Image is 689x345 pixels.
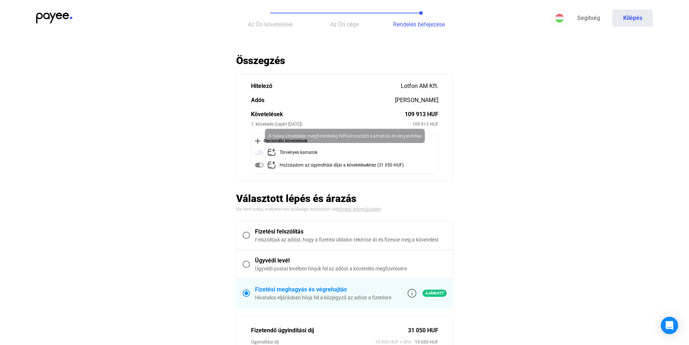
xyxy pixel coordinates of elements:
span: Rendelés befejezése [393,21,445,28]
div: Fizetendő ügyindítási díj [251,326,408,335]
div: Ügyvédi postai levélben hívjuk fel az adóst a követelés megfizetésére [255,265,447,272]
h2: Összegzés [236,54,453,67]
h2: Választott lépés és árazás [236,192,453,205]
span: Ha nem tudja, melyikre van szüksége, kattintson ide [236,207,337,212]
button: HU [551,9,568,27]
div: A teljes követelés megfizetéséig felhalmozódó kamatok érvényesítése [264,129,426,143]
div: Követelések [251,110,405,119]
span: Az Ön cége [330,21,359,28]
div: Fizetési felszólítás [255,227,447,236]
img: toggle-off [255,148,264,157]
div: Hozzáadom az ügyindítási díjat a követelésekhez (31 050 HUF) [280,161,404,170]
div: 109 913 HUF [405,110,438,119]
div: 109 913 HUF [412,121,438,128]
div: Törvényes kamatok [280,148,318,157]
a: Segítség [568,9,609,27]
img: toggle-on-disabled [255,161,264,169]
span: Az Ön követelései [248,21,293,28]
div: Open Intercom Messenger [661,317,678,334]
div: Ügyvédi levél [255,256,447,265]
span: Ajánlott [422,290,447,297]
img: info-grey-outline [408,289,416,298]
img: HU [555,14,564,22]
div: Felszólítjuk az adóst, hogy a fizetési oldalon tekintse át és fizesse meg a követelést [255,236,447,243]
div: Lotfon AM Kft. [401,82,438,91]
div: [PERSON_NAME] [395,96,438,105]
img: add-claim [267,161,276,169]
div: Hitelező [251,82,401,91]
div: 1. követelés (Lejárt [DATE]) [251,121,412,128]
button: Kilépés [612,9,653,27]
div: Opcionális követelések [255,137,434,144]
img: payee-logo [36,13,72,24]
a: info-grey-outlineAjánlott [408,289,447,298]
div: Fizetési meghagyás és végrehajtás [255,285,391,294]
a: bővebb információkért [337,207,381,212]
img: plus-black [255,138,260,144]
div: Adós [251,96,395,105]
img: add-claim [267,148,276,157]
div: 31 050 HUF [408,326,438,335]
div: Hivatalos eljárásban hívja fel a közjegyző az adóst a fizetésre [255,294,391,301]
